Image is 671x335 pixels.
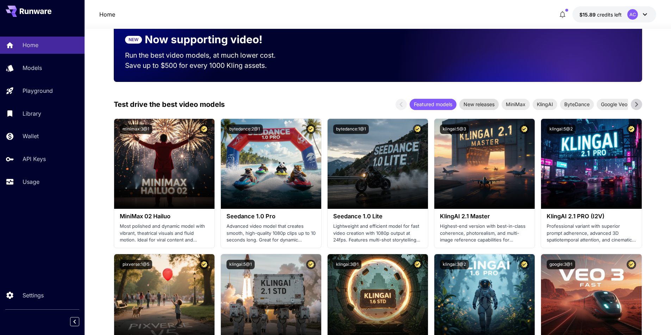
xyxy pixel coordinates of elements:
[560,99,594,110] div: ByteDance
[306,260,316,269] button: Certified Model – Vetted for best performance and includes a commercial license.
[413,260,422,269] button: Certified Model – Vetted for best performance and includes a commercial license.
[547,260,575,269] button: google:3@1
[23,155,46,163] p: API Keys
[125,50,289,60] p: Run the best video models, at much lower cost.
[120,260,152,269] button: pixverse:1@5
[333,213,422,220] h3: Seedance 1.0 Lite
[199,260,209,269] button: Certified Model – Vetted for best performance and includes a commercial license.
[413,124,422,134] button: Certified Model – Vetted for best performance and includes a commercial license.
[502,101,530,108] span: MiniMax
[226,213,316,220] h3: Seedance 1.0 Pro
[23,132,39,140] p: Wallet
[23,41,38,49] p: Home
[597,101,632,108] span: Google Veo
[597,99,632,110] div: Google Veo
[440,213,529,220] h3: KlingAI 2.1 Master
[533,101,557,108] span: KlingAI
[114,119,215,209] img: alt
[306,124,316,134] button: Certified Model – Vetted for best performance and includes a commercial license.
[520,124,529,134] button: Certified Model – Vetted for best performance and includes a commercial license.
[440,223,529,244] p: Highest-end version with best-in-class coherence, photorealism, and multi-image reference capabil...
[579,12,597,18] span: $15.89
[99,10,115,19] a: Home
[547,223,636,244] p: Professional variant with superior prompt adherence, advanced 3D spatiotemporal attention, and ci...
[440,124,469,134] button: klingai:5@3
[114,99,225,110] p: Test drive the best video models
[226,260,255,269] button: klingai:5@1
[627,260,636,269] button: Certified Model – Vetted for best performance and includes a commercial license.
[23,109,41,118] p: Library
[120,223,209,244] p: Most polished and dynamic model with vibrant, theatrical visuals and fluid motion. Ideal for vira...
[410,101,456,108] span: Featured models
[572,6,656,22] button: $15.88674AC
[23,64,42,72] p: Models
[627,124,636,134] button: Certified Model – Vetted for best performance and includes a commercial license.
[434,119,535,209] img: alt
[579,11,622,18] div: $15.88674
[75,315,85,328] div: Collapse sidebar
[199,124,209,134] button: Certified Model – Vetted for best performance and includes a commercial license.
[145,32,262,47] p: Now supporting video!
[129,37,138,43] p: NEW
[520,260,529,269] button: Certified Model – Vetted for best performance and includes a commercial license.
[70,317,79,326] button: Collapse sidebar
[99,10,115,19] nav: breadcrumb
[459,101,499,108] span: New releases
[440,260,469,269] button: klingai:3@2
[547,124,576,134] button: klingai:5@2
[410,99,456,110] div: Featured models
[221,119,321,209] img: alt
[502,99,530,110] div: MiniMax
[120,213,209,220] h3: MiniMax 02 Hailuo
[120,124,152,134] button: minimax:3@1
[333,260,361,269] button: klingai:3@1
[533,99,557,110] div: KlingAI
[23,178,39,186] p: Usage
[459,99,499,110] div: New releases
[226,223,316,244] p: Advanced video model that creates smooth, high-quality 1080p clips up to 10 seconds long. Great f...
[333,223,422,244] p: Lightweight and efficient model for fast video creation with 1080p output at 24fps. Features mult...
[333,124,369,134] button: bytedance:1@1
[547,213,636,220] h3: KlingAI 2.1 PRO (I2V)
[226,124,263,134] button: bytedance:2@1
[541,119,641,209] img: alt
[23,86,53,95] p: Playground
[23,291,44,299] p: Settings
[125,60,289,71] p: Save up to $500 for every 1000 Kling assets.
[328,119,428,209] img: alt
[560,101,594,108] span: ByteDance
[627,9,638,20] div: AC
[597,12,622,18] span: credits left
